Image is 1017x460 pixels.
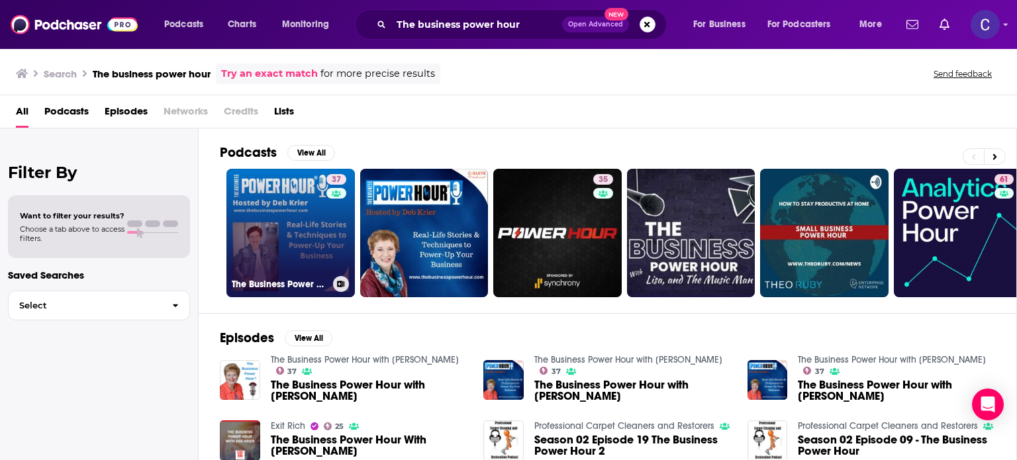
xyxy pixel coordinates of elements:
a: The Business Power Hour with Deb Krier [534,379,732,402]
button: Select [8,291,190,320]
a: 25 [324,422,344,430]
a: Season 02 Episode 19 The Business Power Hour 2 [534,434,732,457]
button: open menu [273,14,346,35]
a: 37 [276,367,297,375]
a: Show notifications dropdown [901,13,924,36]
button: open menu [684,14,762,35]
span: 37 [332,173,341,187]
img: Podchaser - Follow, Share and Rate Podcasts [11,12,138,37]
span: 37 [815,369,824,375]
a: The Business Power Hour with Deb Krier [271,379,468,402]
span: The Business Power Hour with [PERSON_NAME] [271,379,468,402]
button: View All [287,145,335,161]
span: New [605,8,628,21]
button: open menu [155,14,220,35]
span: More [859,15,882,34]
a: 35 [593,174,613,185]
a: EpisodesView All [220,330,332,346]
a: Try an exact match [221,66,318,81]
a: The Business Power Hour with Deb Krier [534,354,722,365]
span: Credits [224,101,258,128]
span: Monitoring [282,15,329,34]
a: Professional Carpet Cleaners and Restorers [534,420,714,432]
span: Select [9,301,162,310]
span: 61 [1000,173,1008,187]
a: 37 [540,367,561,375]
h2: Episodes [220,330,274,346]
a: All [16,101,28,128]
a: 37 [803,367,824,375]
span: For Business [693,15,746,34]
input: Search podcasts, credits, & more... [391,14,562,35]
span: 35 [599,173,608,187]
a: PodcastsView All [220,144,335,161]
a: Lists [274,101,294,128]
span: Networks [164,101,208,128]
span: The Business Power Hour with [PERSON_NAME] [798,379,995,402]
span: Want to filter your results? [20,211,124,220]
img: The Business Power Hour with Deb Krier [220,360,260,400]
h3: Search [44,68,77,80]
a: The Business Power Hour with Deb Krier [798,354,986,365]
img: User Profile [971,10,1000,39]
button: open menu [850,14,898,35]
h2: Podcasts [220,144,277,161]
span: Choose a tab above to access filters. [20,224,124,243]
a: 37The Business Power Hour with [PERSON_NAME] [226,169,355,297]
h2: Filter By [8,163,190,182]
span: The Business Power Hour With [PERSON_NAME] [271,434,468,457]
span: Logged in as publicityxxtina [971,10,1000,39]
div: Search podcasts, credits, & more... [367,9,679,40]
h3: The business power hour [93,68,211,80]
h3: The Business Power Hour with [PERSON_NAME] [232,279,328,290]
span: Open Advanced [568,21,623,28]
button: open menu [759,14,850,35]
span: For Podcasters [767,15,831,34]
img: The Business Power Hour with Deb Krier [483,360,524,400]
a: Exit Rich [271,420,305,432]
a: The Business Power Hour with Deb Krier [271,354,459,365]
a: Episodes [105,101,148,128]
button: View All [285,330,332,346]
span: The Business Power Hour with [PERSON_NAME] [534,379,732,402]
button: Open AdvancedNew [562,17,629,32]
div: Open Intercom Messenger [972,389,1004,420]
a: 37 [326,174,346,185]
a: Professional Carpet Cleaners and Restorers [798,420,978,432]
span: 37 [287,369,297,375]
a: 61 [994,174,1014,185]
img: The Business Power Hour with Deb Krier [748,360,788,400]
p: Saved Searches [8,269,190,281]
span: 25 [335,424,344,430]
span: Charts [228,15,256,34]
span: for more precise results [320,66,435,81]
a: Charts [219,14,264,35]
a: 35 [493,169,622,297]
a: Season 02 Episode 09 - The Business Power Hour [798,434,995,457]
button: Send feedback [930,68,996,79]
span: 37 [552,369,561,375]
a: Podcasts [44,101,89,128]
button: Show profile menu [971,10,1000,39]
a: The Business Power Hour With Deb Krier [271,434,468,457]
a: Show notifications dropdown [934,13,955,36]
a: The Business Power Hour with Deb Krier [798,379,995,402]
span: Podcasts [164,15,203,34]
